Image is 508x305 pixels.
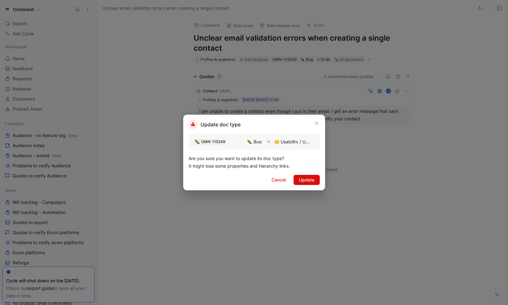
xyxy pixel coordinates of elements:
[299,176,314,184] span: Update
[201,139,225,145] div: OMN-115249
[272,176,286,184] span: Cancel
[274,139,279,144] img: 🤔
[189,155,320,170] p: Are you sure you want to update its doc type? It might lose some properties and hierarchy links.
[247,139,252,144] img: 🐛
[281,138,311,146] div: Usability / UX issue
[189,120,241,129] h2: Update doc type
[195,139,200,144] img: 🐛
[254,138,262,146] div: Bug
[266,175,291,185] button: Cancel
[294,175,320,185] button: Update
